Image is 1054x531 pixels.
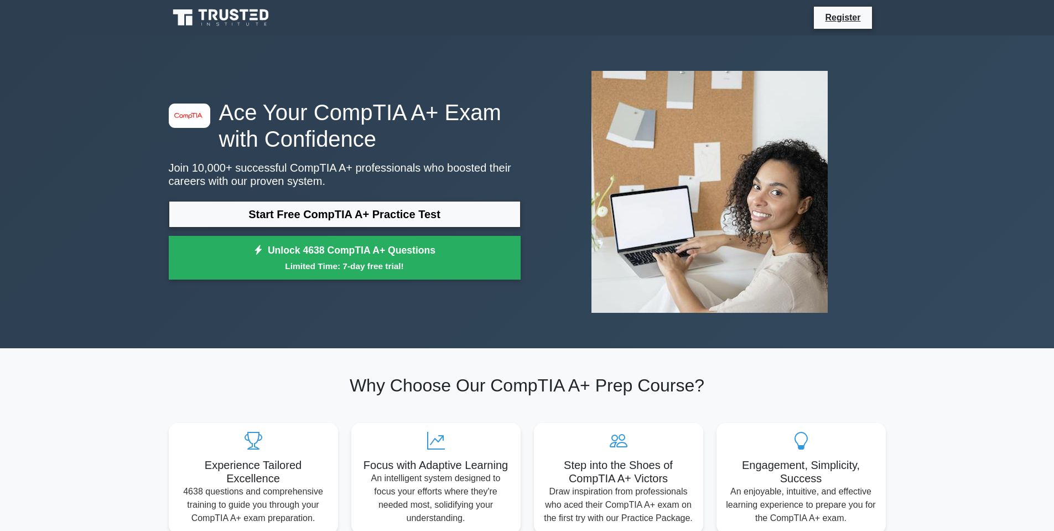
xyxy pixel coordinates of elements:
[725,458,877,485] h5: Engagement, Simplicity, Success
[725,485,877,525] p: An enjoyable, intuitive, and effective learning experience to prepare you for the CompTIA A+ exam.
[818,11,867,24] a: Register
[543,458,694,485] h5: Step into the Shoes of CompTIA A+ Victors
[169,375,886,396] h2: Why Choose Our CompTIA A+ Prep Course?
[543,485,694,525] p: Draw inspiration from professionals who aced their CompTIA A+ exam on the first try with our Prac...
[169,99,521,152] h1: Ace Your CompTIA A+ Exam with Confidence
[178,485,329,525] p: 4638 questions and comprehensive training to guide you through your CompTIA A+ exam preparation.
[178,458,329,485] h5: Experience Tailored Excellence
[169,236,521,280] a: Unlock 4638 CompTIA A+ QuestionsLimited Time: 7-day free trial!
[169,161,521,188] p: Join 10,000+ successful CompTIA A+ professionals who boosted their careers with our proven system.
[183,260,507,272] small: Limited Time: 7-day free trial!
[169,201,521,228] a: Start Free CompTIA A+ Practice Test
[360,458,512,472] h5: Focus with Adaptive Learning
[360,472,512,525] p: An intelligent system designed to focus your efforts where they're needed most, solidifying your ...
